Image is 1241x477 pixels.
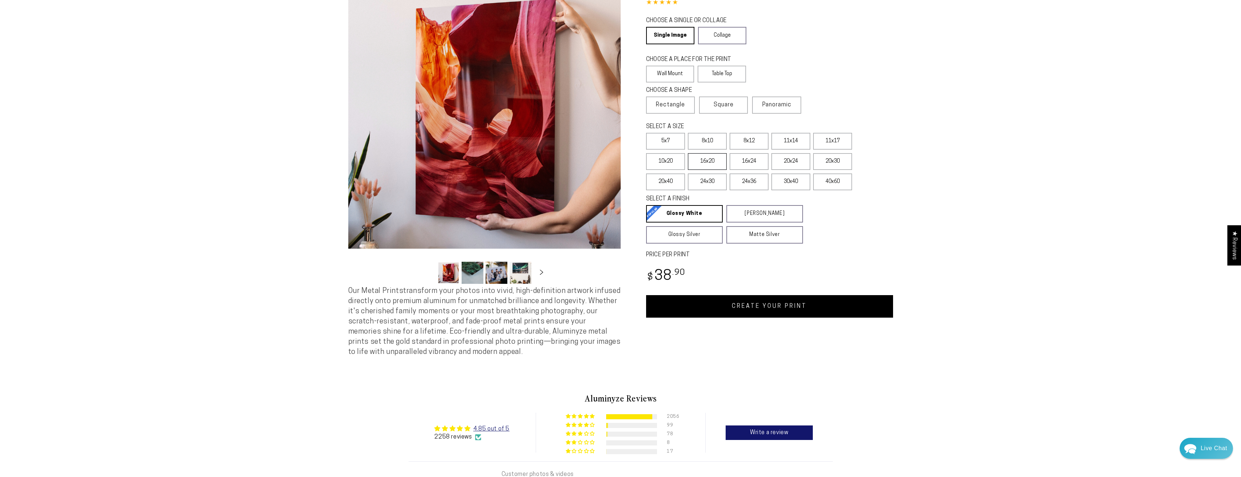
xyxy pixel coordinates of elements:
label: 20x24 [771,153,810,170]
div: 1% (17) reviews with 1 star rating [566,449,596,454]
sup: .90 [672,269,685,277]
span: Our Metal Prints transform your photos into vivid, high-definition artwork infused directly onto ... [348,288,621,356]
label: 40x60 [813,174,852,190]
a: Collage [698,27,746,44]
div: 8 [667,440,676,445]
label: 5x7 [646,133,685,150]
a: Write a review [726,425,813,440]
a: Matte Silver [726,226,803,244]
a: 4.85 out of 5 [473,426,510,432]
div: Chat widget toggle [1180,438,1233,459]
label: 24x30 [688,174,727,190]
legend: CHOOSE A PLACE FOR THE PRINT [646,56,739,64]
button: Slide left [419,265,435,281]
button: Load image 3 in gallery view [486,262,507,284]
div: Average rating is 4.85 stars [434,424,509,433]
label: 8x10 [688,133,727,150]
label: 11x14 [771,133,810,150]
span: Panoramic [762,102,791,108]
label: 16x24 [730,153,768,170]
legend: CHOOSE A SINGLE OR COLLAGE [646,17,740,25]
label: 24x36 [730,174,768,190]
a: [PERSON_NAME] [726,205,803,223]
label: 20x30 [813,153,852,170]
label: Wall Mount [646,66,694,82]
button: Load image 4 in gallery view [510,262,531,284]
button: Slide right [534,265,549,281]
h2: Aluminyze Reviews [409,392,833,404]
div: 78 [667,432,676,437]
bdi: 38 [646,269,686,284]
div: 17 [667,449,676,454]
div: 91% (2056) reviews with 5 star rating [566,414,596,419]
a: CREATE YOUR PRINT [646,295,893,318]
label: 11x17 [813,133,852,150]
a: Single Image [646,27,694,44]
div: 4% (99) reviews with 4 star rating [566,423,596,428]
legend: CHOOSE A SHAPE [646,86,741,95]
button: Load image 1 in gallery view [438,262,459,284]
div: 2056 [667,414,676,419]
label: 8x12 [730,133,768,150]
label: PRICE PER PRINT [646,251,893,259]
span: $ [647,273,653,282]
label: Table Top [698,66,746,82]
legend: SELECT A FINISH [646,195,786,203]
div: Contact Us Directly [1201,438,1227,459]
div: 3% (78) reviews with 3 star rating [566,431,596,437]
label: 16x20 [688,153,727,170]
label: 20x40 [646,174,685,190]
span: Square [714,101,734,109]
div: 99 [667,423,676,428]
div: 0% (8) reviews with 2 star rating [566,440,596,445]
label: 30x40 [771,174,810,190]
div: 2258 reviews [434,433,509,441]
button: Load image 2 in gallery view [462,262,483,284]
legend: SELECT A SIZE [646,123,791,131]
a: Glossy White [646,205,723,223]
div: Click to open Judge.me floating reviews tab [1227,225,1241,265]
span: Rectangle [656,101,685,109]
label: 10x20 [646,153,685,170]
img: Verified Checkmark [475,434,481,440]
a: Glossy Silver [646,226,723,244]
